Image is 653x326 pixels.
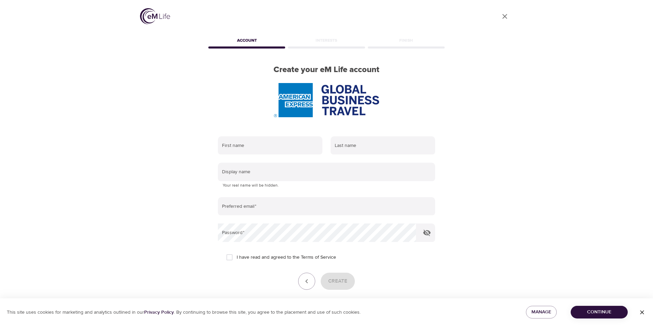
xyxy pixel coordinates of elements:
[223,182,430,189] p: Your real name will be hidden.
[207,65,446,75] h2: Create your eM Life account
[274,83,379,117] img: AmEx%20GBT%20logo.png
[526,306,557,318] button: Manage
[237,254,336,261] span: I have read and agreed to the
[140,8,170,24] img: logo
[571,306,628,318] button: Continue
[576,308,622,316] span: Continue
[301,254,336,261] a: Terms of Service
[144,309,174,315] a: Privacy Policy
[531,308,551,316] span: Manage
[497,8,513,25] a: close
